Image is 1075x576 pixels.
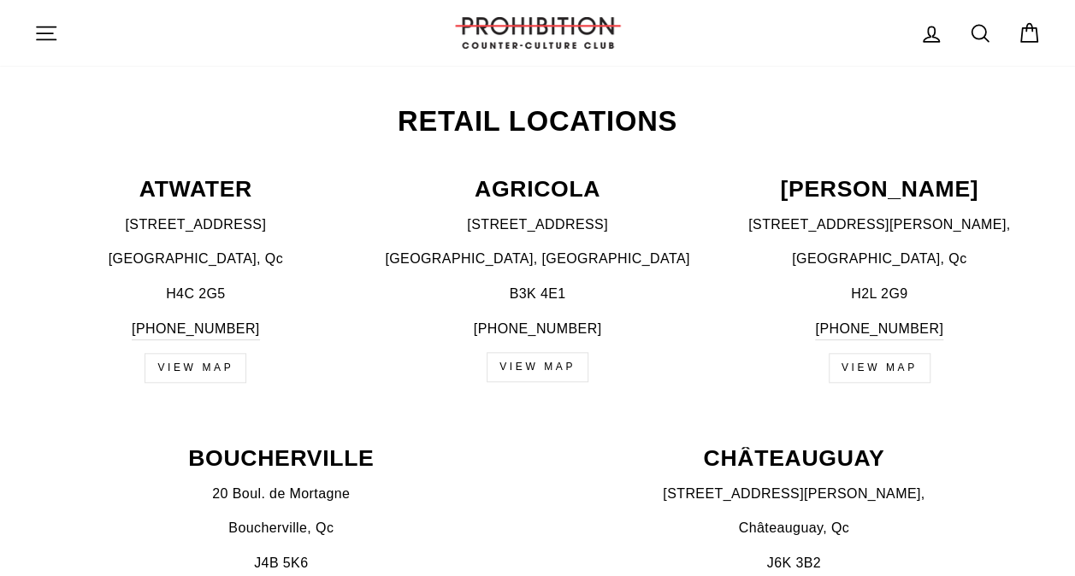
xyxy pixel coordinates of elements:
[132,318,260,341] a: [PHONE_NUMBER]
[34,248,357,270] p: [GEOGRAPHIC_DATA], Qc
[547,517,1042,539] p: Châteauguay, Qc
[34,178,357,201] p: ATWATER
[718,248,1041,270] p: [GEOGRAPHIC_DATA], Qc
[145,353,246,383] a: VIEW MAP
[34,283,357,305] p: H4C 2G5
[815,318,943,341] a: [PHONE_NUMBER]
[547,483,1042,505] p: [STREET_ADDRESS][PERSON_NAME],
[547,447,1042,470] p: CHÂTEAUGUAY
[718,283,1041,305] p: H2L 2G9
[34,108,1041,136] h2: Retail Locations
[34,447,529,470] p: BOUCHERVILLE
[718,214,1041,236] p: [STREET_ADDRESS][PERSON_NAME],
[376,178,700,201] p: AGRICOLA
[34,214,357,236] p: [STREET_ADDRESS]
[487,352,588,382] a: VIEW MAP
[34,517,529,539] p: Boucherville, Qc
[376,318,700,340] p: [PHONE_NUMBER]
[452,17,623,49] img: PROHIBITION COUNTER-CULTURE CLUB
[376,248,700,270] p: [GEOGRAPHIC_DATA], [GEOGRAPHIC_DATA]
[718,178,1041,201] p: [PERSON_NAME]
[376,283,700,305] p: B3K 4E1
[34,483,529,505] p: 20 Boul. de Mortagne
[829,353,930,383] a: view map
[34,552,529,574] p: J4B 5K6
[547,552,1042,574] p: J6K 3B2
[376,214,700,236] p: [STREET_ADDRESS]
